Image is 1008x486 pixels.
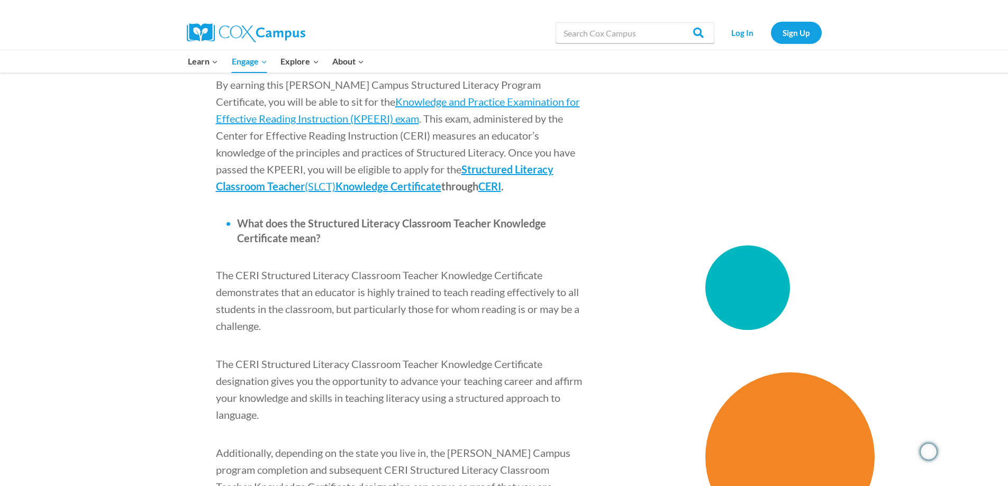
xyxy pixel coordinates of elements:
span: By earning this [PERSON_NAME] Campus Structured Literacy Program Certificate, you will be able to... [216,78,541,108]
button: Child menu of About [325,50,371,72]
a: Sign Up [771,22,822,43]
span: What does the Structured Literacy Classroom Teacher Knowledge Certificate mean? [237,217,546,244]
a: Log In [720,22,766,43]
span: The CERI Structured Literacy Classroom Teacher Knowledge Certificate demonstrates that an educato... [216,269,579,332]
span: . [501,180,504,192]
span: Knowledge Certificate [335,180,441,192]
nav: Secondary Navigation [720,22,822,43]
input: Search Cox Campus [556,22,714,43]
button: Child menu of Learn [181,50,225,72]
span: (SLCT) [305,180,335,192]
a: Knowledge and Practice Examination for Effective Reading Instruction (KPEERI) exam [216,95,580,125]
a: CERI [478,180,501,192]
button: Child menu of Engage [225,50,274,72]
nav: Primary Navigation [181,50,371,72]
span: through [441,180,478,192]
button: Child menu of Explore [274,50,326,72]
img: Cox Campus [187,23,305,42]
span: The CERI Structured Literacy Classroom Teacher Knowledge Certificate designation gives you the op... [216,357,582,421]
